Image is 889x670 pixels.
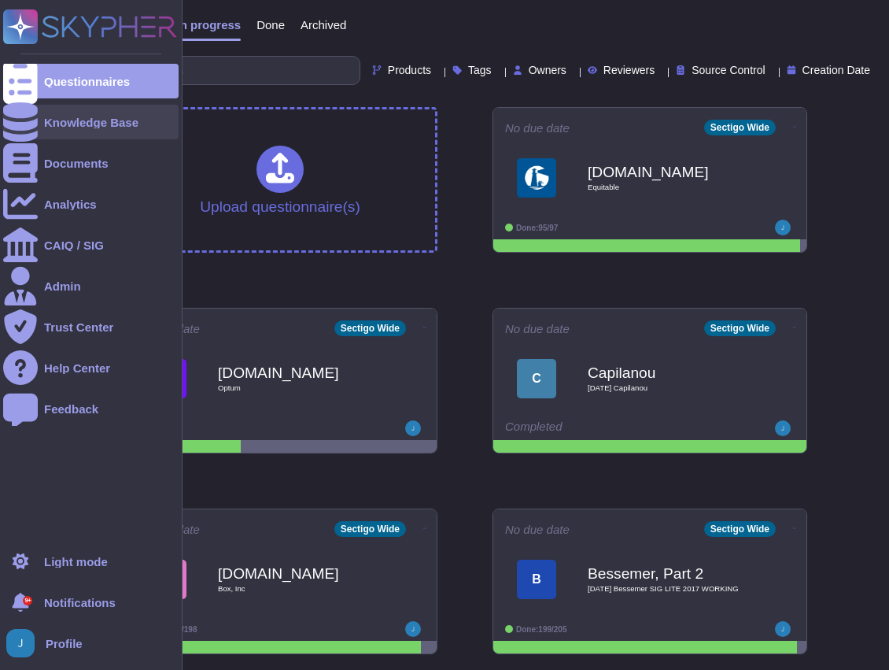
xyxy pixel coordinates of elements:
span: [DATE] Capilanou [588,384,745,392]
div: Sectigo Wide [334,320,406,336]
div: Feedback [44,403,98,415]
img: user [775,220,791,235]
img: user [6,629,35,657]
a: CAIQ / SIG [3,228,179,262]
span: Done: 199/205 [516,625,567,634]
span: Owners [529,65,566,76]
div: Knowledge Base [44,117,138,128]
div: Upload questionnaire(s) [200,146,360,214]
img: user [405,621,421,637]
span: In progress [176,19,241,31]
div: Trust Center [44,321,113,333]
span: Done [256,19,285,31]
b: [DOMAIN_NAME] [588,165,745,180]
div: Help Center [44,362,110,374]
div: B [517,560,556,599]
span: Notifications [44,597,116,609]
span: Products [388,65,431,76]
span: Profile [46,638,83,650]
span: Done: 188/198 [146,625,197,634]
div: Sectigo Wide [704,120,776,135]
a: Admin [3,268,179,303]
span: Equitable [588,183,745,191]
b: Bessemer, Part 2 [588,566,745,581]
div: Admin [44,280,81,292]
span: Box, Inc [218,585,375,593]
span: Source Control [692,65,765,76]
b: Capilanou [588,365,745,380]
img: user [775,420,791,436]
span: Reviewers [603,65,655,76]
img: user [405,420,421,436]
div: Completed [505,420,698,436]
div: Documents [44,157,109,169]
b: [DOMAIN_NAME] [218,566,375,581]
div: CAIQ / SIG [44,239,104,251]
a: Questionnaires [3,64,179,98]
span: Tags [468,65,492,76]
div: Sectigo Wide [704,320,776,336]
span: Creation Date [802,65,870,76]
img: user [775,621,791,637]
a: Knowledge Base [3,105,179,139]
button: user [3,626,46,661]
span: Done: 95/97 [516,224,558,232]
div: Light mode [44,556,108,568]
span: No due date [505,122,570,134]
a: Trust Center [3,309,179,344]
span: Optum [218,384,375,392]
a: Documents [3,146,179,180]
div: Analytics [44,198,97,210]
b: [DOMAIN_NAME] [218,365,375,380]
img: Logo [517,158,556,198]
span: Archived [301,19,346,31]
a: Feedback [3,391,179,426]
div: 9+ [23,596,32,605]
div: Questionnaires [44,76,130,87]
input: Search by keywords [62,57,360,84]
a: Help Center [3,350,179,385]
span: No due date [505,524,570,535]
span: [DATE] Bessemer SIG LITE 2017 WORKING [588,585,745,593]
div: Sectigo Wide [704,521,776,537]
span: No due date [505,323,570,335]
div: Sectigo Wide [334,521,406,537]
div: C [517,359,556,398]
a: Analytics [3,187,179,221]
